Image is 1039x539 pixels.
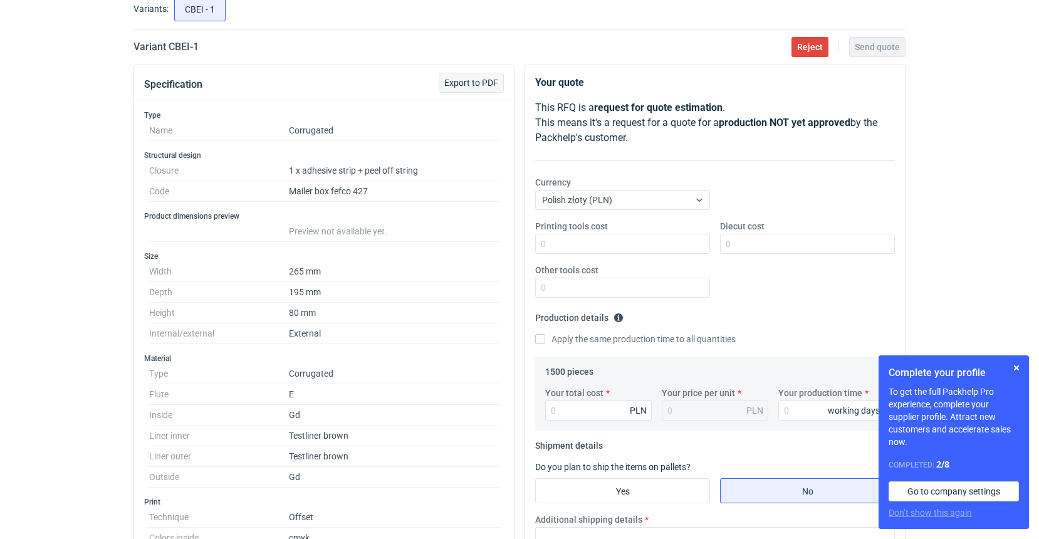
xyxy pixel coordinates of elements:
dt: Code [149,181,289,202]
dt: Type [149,364,289,384]
button: Don’t show this again [889,506,972,519]
dt: Depth [149,282,289,303]
strong: 2 / 8 [936,459,949,469]
label: Apply the same production time to all quantities [535,333,736,345]
span: Export to PDF [444,78,498,87]
label: Yes [535,478,710,503]
label: Diecut cost [720,220,765,233]
dt: Liner inner [149,426,289,446]
h3: Material [144,353,504,364]
a: Go to company settings [889,481,1019,501]
h2: Variant CBEI - 1 [133,39,199,55]
label: Your price per unit [662,387,735,399]
div: Completed: [889,458,1019,471]
input: 0 [535,234,710,254]
dd: Testliner brown [289,446,499,467]
dd: External [289,323,499,344]
label: No [720,478,895,503]
button: Export to PDF [439,73,504,93]
span: Preview not available yet. [289,226,387,236]
label: Your total cost [545,387,603,399]
div: PLN [746,404,763,417]
label: Additional shipping details [535,513,642,526]
dd: 80 mm [289,303,499,323]
label: Variants: [133,3,169,15]
input: 0 [545,400,652,421]
dd: Gd [289,405,499,426]
span: Send quote [855,43,900,51]
dd: Offset [289,507,499,528]
dt: Name [149,120,289,141]
label: Printing tools cost [535,220,608,233]
label: Other tools cost [535,264,598,276]
span: Polish złoty (PLN) [542,195,612,205]
dd: Corrugated [289,364,499,384]
h3: Product dimensions preview [144,211,504,221]
button: Reject [791,37,828,57]
input: 0 [535,278,710,298]
legend: 1500 pieces [545,362,593,377]
dt: Outside [149,467,289,488]
dd: Testliner brown [289,426,499,446]
strong: request for quote estimation [594,102,723,113]
dt: Liner outer [149,446,289,467]
dt: Height [149,303,289,323]
dt: Inside [149,405,289,426]
strong: Your quote [535,76,584,88]
dt: Internal/external [149,323,289,344]
dd: 1 x adhesive strip + peel off string [289,160,499,181]
label: Currency [535,176,571,189]
dd: Corrugated [289,120,499,141]
p: To get the full Packhelp Pro experience, complete your supplier profile. Attract new customers an... [889,385,1019,448]
strong: production NOT yet approved [719,117,850,128]
button: Skip for now [1009,360,1024,375]
legend: Shipment details [535,436,603,451]
dt: Flute [149,384,289,405]
dd: Mailer box fefco 427 [289,181,499,202]
button: Send quote [849,37,906,57]
span: Reject [797,43,823,51]
input: 0 [778,400,885,421]
input: 0 [720,234,895,254]
button: Specification [144,70,202,100]
h1: Complete your profile [889,365,1019,380]
dt: Closure [149,160,289,181]
p: This RFQ is a . This means it's a request for a quote for a by the Packhelp's customer. [535,100,895,145]
div: working days [828,404,880,417]
dd: 265 mm [289,261,499,282]
label: Do you plan to ship the items on pallets? [535,462,691,472]
h3: Print [144,497,504,507]
dt: Width [149,261,289,282]
label: Your production time [778,387,862,399]
dt: Technique [149,507,289,528]
h3: Type [144,110,504,120]
legend: Production details [535,308,624,323]
dd: 195 mm [289,282,499,303]
h3: Structural design [144,150,504,160]
h3: Size [144,251,504,261]
dd: Gd [289,467,499,488]
div: PLN [630,404,647,417]
dd: E [289,384,499,405]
